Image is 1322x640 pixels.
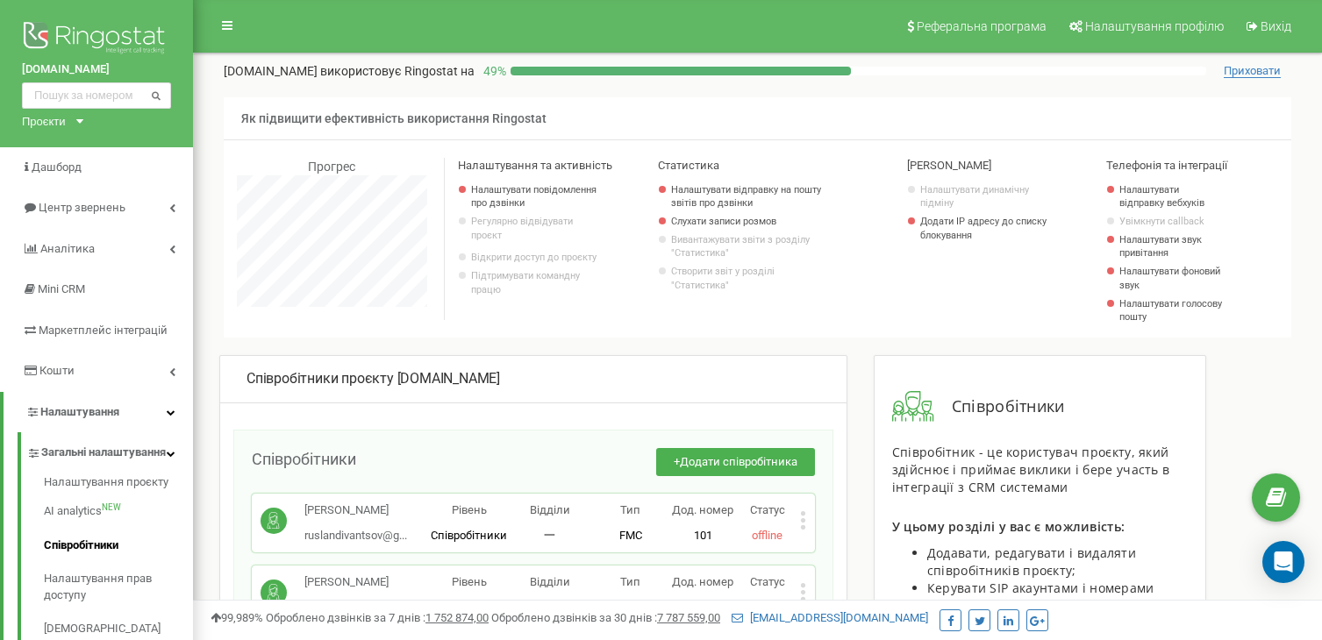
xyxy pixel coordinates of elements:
[920,215,1047,242] a: Додати IP адресу до списку блокування
[1261,19,1291,33] span: Вихід
[39,324,168,337] span: Маркетплейс інтеграцій
[1119,297,1225,324] a: Налаштувати голосову пошту
[22,61,171,78] a: [DOMAIN_NAME]
[304,502,407,519] p: [PERSON_NAME]
[304,529,407,542] span: ruslandivantsov@g...
[308,160,355,174] span: Прогрес
[750,575,785,588] span: Статус
[671,233,833,260] a: Вивантажувати звіти з розділу "Статистика"
[320,64,475,78] span: використовує Ringostat на
[471,183,598,210] a: Налаштувати повідомлення про дзвінки
[41,444,166,461] span: Загальні налаштування
[471,215,598,242] p: Регулярно відвідувати проєкт
[425,611,489,624] u: 1 752 874,00
[656,448,815,477] button: +Додати співробітника
[892,444,1170,495] span: Співробітник - це користувач проєкту, який здійснює і приймає виклики і бере участь в інтеграції ...
[920,183,1047,210] a: Налаштувати динамічну підміну
[927,580,1154,614] span: Керувати SIP акаунтами і номерами кожного співробітника;
[247,369,820,389] div: [DOMAIN_NAME]
[892,518,1125,535] span: У цьому розділі у вас є можливість:
[247,370,394,387] span: Співробітники проєкту
[1119,265,1225,292] a: Налаштувати фоновий звук
[671,528,736,544] p: 101
[671,265,833,292] a: Створити звіт у розділі "Статистика"
[40,405,119,418] span: Налаштування
[917,19,1047,33] span: Реферальна програма
[907,159,991,172] span: [PERSON_NAME]
[732,611,928,624] a: [EMAIL_ADDRESS][DOMAIN_NAME]
[1119,233,1225,260] a: Налаштувати звук привітання
[471,251,598,265] a: Відкрити доступ до проєкту
[224,62,475,80] p: [DOMAIN_NAME]
[458,159,612,172] span: Налаштування та активність
[671,183,833,210] a: Налаштувати відправку на пошту звітів про дзвінки
[22,113,66,130] div: Проєкти
[39,201,125,214] span: Центр звернень
[750,503,785,516] span: Статус
[1119,215,1225,229] a: Увімкнути callback
[22,82,171,109] input: Пошук за номером
[4,392,193,433] a: Налаштування
[431,529,507,542] span: Співробітники
[241,111,547,125] span: Як підвищити ефективність використання Ringostat
[1262,541,1304,583] div: Open Intercom Messenger
[44,474,193,495] a: Налаштування проєкту
[252,450,356,468] span: Співробітники
[44,562,193,612] a: Налаштування прав доступу
[452,503,487,516] span: Рівень
[544,529,555,542] span: 一
[452,575,487,588] span: Рівень
[1085,19,1224,33] span: Налаштування профілю
[530,503,570,516] span: Відділи
[620,575,640,588] span: Тип
[44,494,193,529] a: AI analyticsNEW
[211,611,263,624] span: 99,989%
[475,62,511,80] p: 49 %
[304,574,420,591] p: [PERSON_NAME]
[266,611,489,624] span: Оброблено дзвінків за 7 днів :
[44,529,193,563] a: Співробітники
[32,160,82,174] span: Дашборд
[26,432,193,468] a: Загальні налаштування
[657,611,720,624] u: 7 787 559,00
[752,529,782,542] span: offline
[1119,183,1225,210] a: Налаштувати відправку вебхуків
[672,575,733,588] span: Дод. номер
[530,575,570,588] span: Відділи
[934,395,1065,418] span: Співробітники
[672,503,733,516] span: Дод. номер
[1106,159,1227,172] span: Телефонія та інтеграції
[658,159,719,172] span: Статистика
[471,269,598,296] p: Підтримувати командну працю
[671,215,833,229] a: Слухати записи розмов
[619,529,642,542] span: FMC
[38,282,85,295] span: Mini CRM
[927,544,1136,579] span: Додавати, редагувати і видаляти співробітників проєкту;
[491,611,720,624] span: Оброблено дзвінків за 30 днів :
[680,455,797,468] span: Додати співробітника
[40,242,95,255] span: Аналiтика
[22,18,171,61] img: Ringostat logo
[620,503,640,516] span: Тип
[1224,64,1281,78] span: Приховати
[39,364,75,377] span: Кошти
